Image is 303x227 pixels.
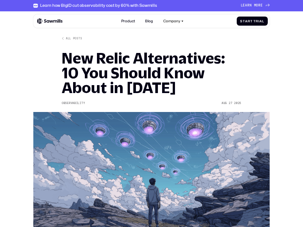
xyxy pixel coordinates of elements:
div: Company [163,19,180,23]
span: r [247,4,250,8]
span: a [259,19,262,23]
span: r [248,19,250,23]
span: o [256,4,258,8]
span: a [245,4,247,8]
div: Learn how BigID cut observability cost by 60% with Sawmills [40,3,157,8]
div: Observability [62,102,85,105]
div: 2025 [234,102,241,105]
span: L [241,4,243,8]
span: n [250,4,252,8]
span: e [261,4,263,8]
a: Blog [142,16,156,26]
a: Product [119,16,138,26]
span: S [240,19,243,23]
span: m [254,4,256,8]
div: All posts [66,37,82,40]
div: Company [160,16,186,26]
span: r [258,4,261,8]
span: i [258,19,259,23]
h1: New Relic Alternatives: 10 You Should Know About in [DATE] [62,51,241,95]
span: t [243,19,245,23]
span: l [262,19,264,23]
span: a [245,19,248,23]
span: t [250,19,253,23]
div: 27 [229,102,232,105]
span: T [253,19,256,23]
a: All posts [62,37,82,40]
span: e [243,4,245,8]
span: r [256,19,258,23]
a: Learnmore [241,4,270,8]
div: Aug [222,102,227,105]
a: StartTrial [237,17,268,26]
